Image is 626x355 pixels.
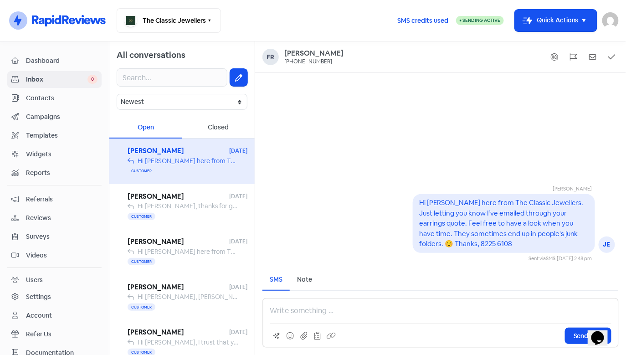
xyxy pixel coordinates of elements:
[546,255,555,262] span: SMS
[26,292,51,302] div: Settings
[7,210,102,226] a: Reviews
[128,282,229,293] span: [PERSON_NAME]
[297,275,312,284] div: Note
[7,228,102,245] a: Surveys
[7,71,102,88] a: Inbox 0
[117,8,221,33] button: The Classic Jewellers
[7,146,102,163] a: Widgets
[599,237,615,253] div: JE
[397,16,448,26] span: SMS credits used
[87,75,97,84] span: 0
[229,147,247,155] span: [DATE]
[26,93,97,103] span: Contacts
[26,232,97,242] span: Surveys
[26,75,87,84] span: Inbox
[26,329,97,339] span: Refer Us
[7,247,102,264] a: Videos
[128,146,229,156] span: [PERSON_NAME]
[128,191,229,202] span: [PERSON_NAME]
[117,50,185,60] span: All conversations
[26,251,97,260] span: Videos
[588,319,617,346] iframe: chat widget
[117,68,227,87] input: Search...
[456,15,504,26] a: Sending Active
[7,288,102,305] a: Settings
[26,213,97,223] span: Reviews
[262,49,279,65] div: Fr
[7,307,102,324] a: Account
[128,237,229,247] span: [PERSON_NAME]
[109,117,182,139] div: Open
[229,192,247,201] span: [DATE]
[557,255,592,262] div: [DATE] 2:48 pm
[26,311,52,320] div: Account
[229,283,247,291] span: [DATE]
[26,56,97,66] span: Dashboard
[7,127,102,144] a: Templates
[7,108,102,125] a: Campaigns
[515,10,597,31] button: Quick Actions
[548,50,561,64] button: Show system messages
[128,167,155,175] span: Customer
[602,12,619,29] img: User
[26,112,97,122] span: Campaigns
[439,185,592,195] div: [PERSON_NAME]
[26,131,97,140] span: Templates
[7,191,102,208] a: Referrals
[586,50,600,64] button: Mark as unread
[390,15,456,25] a: SMS credits used
[565,328,611,344] button: Send SMS
[419,198,585,248] pre: Hi [PERSON_NAME] here from The Classic Jewellers. Just letting you know I’ve emailed through your...
[7,272,102,288] a: Users
[128,213,155,220] span: Customer
[128,258,155,265] span: Customer
[529,255,557,262] span: Sent via ·
[284,58,332,66] div: [PHONE_NUMBER]
[26,168,97,178] span: Reports
[574,331,603,341] span: Send SMS
[229,237,247,246] span: [DATE]
[128,327,229,338] span: [PERSON_NAME]
[567,50,580,64] button: Flag conversation
[7,90,102,107] a: Contacts
[7,52,102,69] a: Dashboard
[270,275,282,284] div: SMS
[26,195,97,204] span: Referrals
[605,50,619,64] button: Mark as closed
[26,149,97,159] span: Widgets
[284,49,344,58] a: [PERSON_NAME]
[7,326,102,343] a: Refer Us
[128,304,155,311] span: Customer
[182,117,255,139] div: Closed
[26,275,43,285] div: Users
[7,165,102,181] a: Reports
[229,328,247,336] span: [DATE]
[462,17,500,23] span: Sending Active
